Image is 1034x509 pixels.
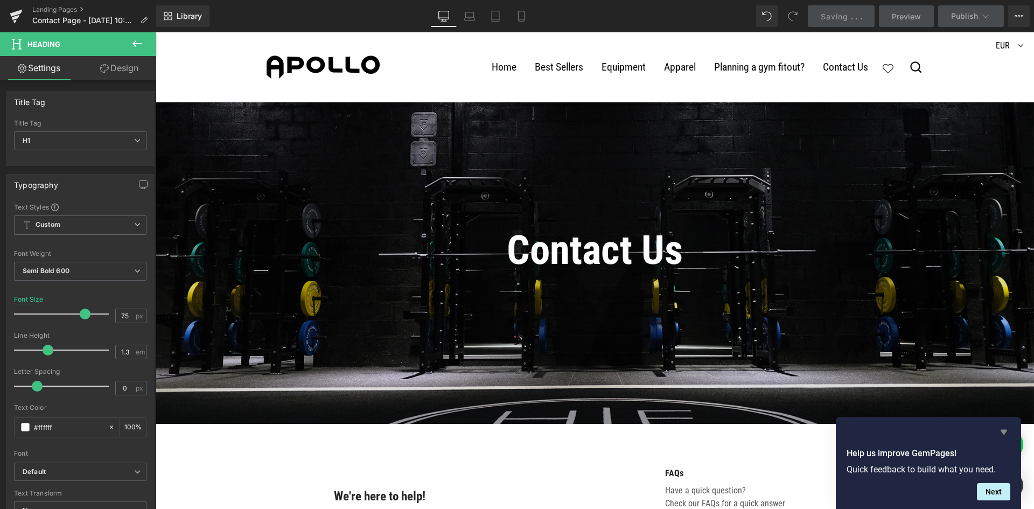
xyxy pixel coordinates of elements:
a: Mobile [508,5,534,27]
a: Contact Us [659,23,721,47]
div: Font Size [14,296,44,303]
p: Have a quick question? Check our FAQs for a quick answer [509,452,701,478]
button: Publish [938,5,1004,27]
a: Home [328,23,369,47]
b: Semi Bold 600 [23,267,69,275]
p: We're here to help! [178,456,476,472]
h1: Contact Us [289,192,590,245]
span: . [851,12,853,21]
span: Contact Page - [DATE] 10:45:33 [32,16,136,25]
a: Preview [879,5,934,27]
span: Preview [892,11,921,22]
div: Text Color [14,404,146,412]
a: Apparel [500,23,548,47]
p: FAQs [509,435,701,448]
button: Undo [756,5,778,27]
a: Design [80,56,158,80]
a: EUR [824,5,873,22]
span: px [136,312,145,319]
button: Next question [977,483,1010,500]
i: Default [23,468,46,477]
div: % [120,418,146,437]
span: Library [177,11,202,21]
a: New Library [156,5,209,27]
b: Custom [36,220,60,229]
span: em [136,348,145,355]
a: Desktop [431,5,457,27]
a: Laptop [457,5,483,27]
div: Title Tag [14,120,146,127]
span: Heading [27,40,60,48]
input: Color [34,421,103,433]
h2: Help us improve GemPages! [847,447,1010,460]
div: Letter Spacing [14,368,146,375]
button: More [1008,5,1030,27]
div: Font [14,450,146,457]
button: Hide survey [997,426,1010,438]
span: Saving [821,12,848,21]
div: Title Tag [14,92,46,107]
div: Text Styles [14,203,146,211]
span: EUR [827,5,868,22]
button: Redo [782,5,804,27]
img: Apollofitness.ie [111,23,224,46]
a: Wishlist page link [727,30,738,40]
a: Equipment [438,23,498,47]
a: Tablet [483,5,508,27]
span: Publish [951,12,978,20]
div: Primary [224,16,721,54]
a: Planning a gym fitout? [550,23,657,47]
div: Font Weight [14,250,146,257]
div: Typography [14,175,58,190]
div: Help us improve GemPages! [847,426,1010,500]
div: Line Height [14,332,146,339]
p: Quick feedback to build what you need. [847,464,1010,475]
b: H1 [23,136,30,144]
a: Landing Pages [32,5,156,14]
span: px [136,385,145,392]
div: Text Transform [14,490,146,497]
a: Best Sellers [371,23,436,47]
